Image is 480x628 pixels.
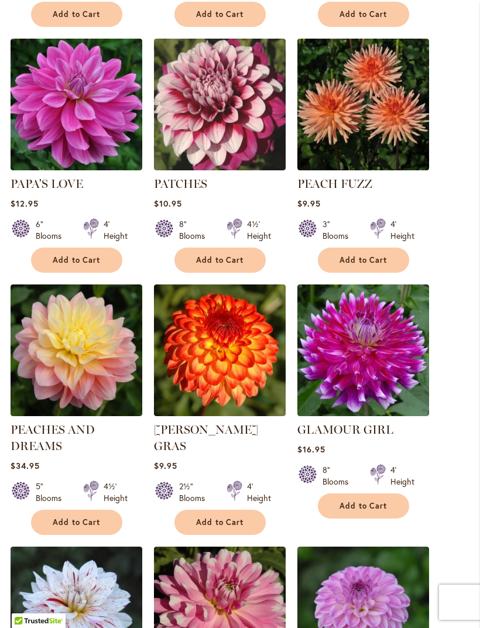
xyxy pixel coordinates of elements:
[11,198,39,209] span: $12.95
[104,481,128,504] div: 4½' Height
[340,501,388,511] span: Add to Cart
[179,481,212,504] div: 2½" Blooms
[297,407,429,418] a: GLAMOUR GIRL
[390,218,414,242] div: 4' Height
[11,177,83,191] a: PAPA'S LOVE
[9,586,42,619] iframe: Launch Accessibility Center
[53,9,101,19] span: Add to Cart
[11,460,40,471] span: $34.95
[174,510,266,535] button: Add to Cart
[297,198,321,209] span: $9.95
[154,177,207,191] a: PATCHES
[196,517,244,527] span: Add to Cart
[154,39,286,170] img: Patches
[196,255,244,265] span: Add to Cart
[11,39,142,170] img: PAPA'S LOVE
[390,464,414,488] div: 4' Height
[11,423,95,453] a: PEACHES AND DREAMS
[53,255,101,265] span: Add to Cart
[297,177,372,191] a: PEACH FUZZ
[174,2,266,27] button: Add to Cart
[154,162,286,173] a: Patches
[297,162,429,173] a: PEACH FUZZ
[36,218,69,242] div: 6" Blooms
[104,218,128,242] div: 4' Height
[154,284,286,416] img: MARDY GRAS
[36,481,69,504] div: 5" Blooms
[323,464,356,488] div: 8" Blooms
[340,9,388,19] span: Add to Cart
[340,255,388,265] span: Add to Cart
[297,39,429,170] img: PEACH FUZZ
[297,444,325,455] span: $16.95
[154,198,182,209] span: $10.95
[31,248,122,273] button: Add to Cart
[53,517,101,527] span: Add to Cart
[297,284,429,416] img: GLAMOUR GIRL
[318,493,409,519] button: Add to Cart
[297,423,393,437] a: GLAMOUR GIRL
[196,9,244,19] span: Add to Cart
[318,2,409,27] button: Add to Cart
[11,162,142,173] a: PAPA'S LOVE
[247,218,271,242] div: 4½' Height
[154,407,286,418] a: MARDY GRAS
[11,407,142,418] a: PEACHES AND DREAMS
[31,510,122,535] button: Add to Cart
[154,423,258,453] a: [PERSON_NAME] GRAS
[154,460,177,471] span: $9.95
[11,284,142,416] img: PEACHES AND DREAMS
[31,2,122,27] button: Add to Cart
[323,218,356,242] div: 3" Blooms
[318,248,409,273] button: Add to Cart
[179,218,212,242] div: 8" Blooms
[174,248,266,273] button: Add to Cart
[247,481,271,504] div: 4' Height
